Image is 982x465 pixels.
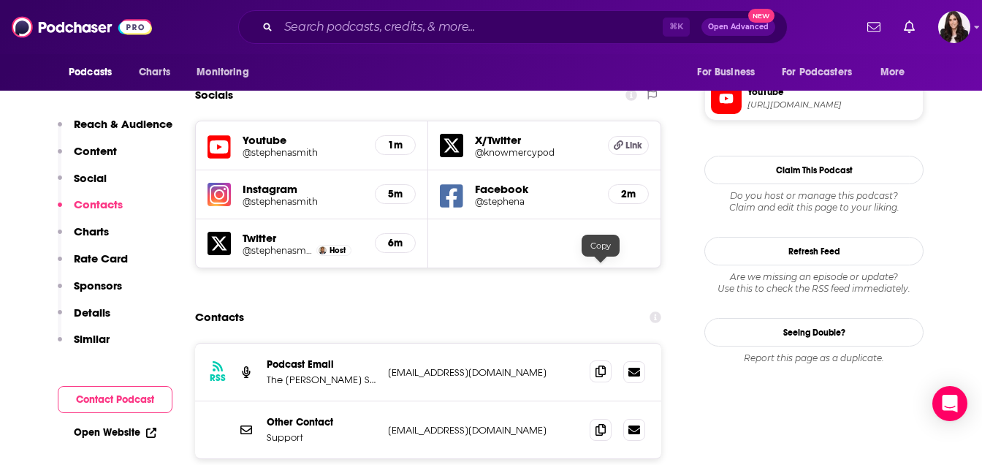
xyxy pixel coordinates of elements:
p: Charts [74,224,109,238]
p: Contacts [74,197,123,211]
span: Link [625,140,642,151]
h3: RSS [210,372,226,384]
button: Open AdvancedNew [701,18,775,36]
h2: Contacts [195,303,244,331]
a: @stephena [475,196,596,207]
h5: 6m [387,237,403,249]
span: Podcasts [69,62,112,83]
p: Other Contact [267,416,376,428]
p: [EMAIL_ADDRESS][DOMAIN_NAME] [388,424,578,436]
h2: Socials [195,81,233,109]
div: Open Intercom Messenger [932,386,967,421]
button: Contact Podcast [58,386,172,413]
button: open menu [870,58,924,86]
span: For Podcasters [782,62,852,83]
p: The [PERSON_NAME] Show Podcast Email [267,374,376,386]
p: Content [74,144,117,158]
div: Search podcasts, credits, & more... [238,10,788,44]
a: YouTube[URL][DOMAIN_NAME] [711,83,917,114]
div: Are we missing an episode or update? Use this to check the RSS feed immediately. [704,271,924,295]
a: Charts [129,58,179,86]
p: Support [267,431,376,444]
button: Claim This Podcast [704,156,924,184]
a: @knowmercypod [475,147,596,158]
button: Show profile menu [938,11,970,43]
div: Claim and edit this page to your liking. [704,190,924,213]
p: Reach & Audience [74,117,172,131]
button: open menu [772,58,873,86]
img: Stephen A. Smith [319,246,327,254]
span: Charts [139,62,170,83]
button: Content [58,144,117,171]
span: For Business [697,62,755,83]
span: Do you host or manage this podcast? [704,190,924,202]
h5: Facebook [475,182,596,196]
img: Podchaser - Follow, Share and Rate Podcasts [12,13,152,41]
h5: Youtube [243,133,363,147]
p: Sponsors [74,279,122,292]
p: [EMAIL_ADDRESS][DOMAIN_NAME] [388,366,578,379]
button: Refresh Feed [704,237,924,265]
a: Show notifications dropdown [898,15,921,39]
button: Sponsors [58,279,122,306]
input: Search podcasts, credits, & more... [278,15,663,39]
button: Contacts [58,197,123,224]
div: Copy [582,235,620,257]
span: YouTube [747,86,917,99]
span: Monitoring [197,62,248,83]
button: open menu [186,58,267,86]
h5: Instagram [243,182,363,196]
a: Show notifications dropdown [861,15,886,39]
h5: 5m [387,188,403,200]
button: open menu [58,58,131,86]
button: Reach & Audience [58,117,172,144]
p: Similar [74,332,110,346]
button: Details [58,306,110,333]
a: Link [608,136,649,155]
a: @stephenasmith [243,196,363,207]
span: More [880,62,905,83]
h5: 2m [620,188,636,200]
span: Logged in as RebeccaShapiro [938,11,970,43]
img: iconImage [208,183,231,206]
span: Open Advanced [708,23,769,31]
img: User Profile [938,11,970,43]
button: Rate Card [58,252,128,279]
button: Charts [58,224,109,252]
h5: Twitter [243,231,363,245]
a: @stephenasmith [243,147,363,158]
div: Report this page as a duplicate. [704,352,924,364]
button: Social [58,171,107,198]
span: Host [330,246,346,255]
span: ⌘ K [663,18,690,37]
a: Seeing Double? [704,318,924,347]
span: New [748,9,774,23]
p: Details [74,306,110,320]
a: @stephenasmith [243,245,313,256]
p: Podcast Email [267,358,376,371]
button: Similar [58,332,110,359]
h5: 1m [387,139,403,151]
button: open menu [687,58,773,86]
span: https://www.youtube.com/@stephenasmith [747,99,917,110]
p: Social [74,171,107,185]
h5: X/Twitter [475,133,596,147]
a: Open Website [74,426,156,439]
p: Rate Card [74,252,128,265]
